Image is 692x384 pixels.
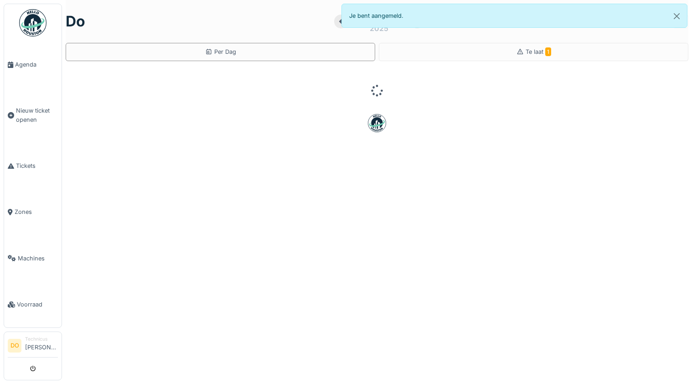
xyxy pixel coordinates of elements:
[15,60,58,69] span: Agenda
[16,161,58,170] span: Tickets
[4,88,62,143] a: Nieuw ticket openen
[66,13,85,30] h1: do
[19,9,46,36] img: Badge_color-CXgf-gQk.svg
[545,47,551,56] span: 1
[368,114,386,132] img: badge-BVDL4wpA.svg
[16,106,58,124] span: Nieuw ticket openen
[8,339,21,353] li: DO
[18,254,58,263] span: Machines
[25,336,58,355] li: [PERSON_NAME]
[17,300,58,309] span: Voorraad
[205,47,236,56] div: Per Dag
[666,4,687,28] button: Close
[370,23,388,34] div: 2025
[8,336,58,358] a: DO Technicus[PERSON_NAME]
[4,42,62,88] a: Agenda
[4,189,62,235] a: Zones
[4,235,62,281] a: Machines
[25,336,58,342] div: Technicus
[15,208,58,216] span: Zones
[341,4,687,28] div: Je bent aangemeld.
[4,143,62,189] a: Tickets
[526,48,551,55] span: Te laat
[4,281,62,327] a: Voorraad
